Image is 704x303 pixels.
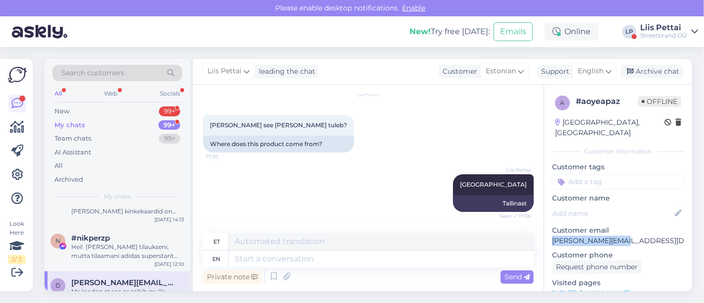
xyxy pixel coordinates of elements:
div: leading the chat [255,66,315,77]
div: 99+ [159,134,180,144]
span: My chats [104,192,131,201]
p: Customer email [552,225,684,236]
input: Add a tag [552,174,684,189]
span: #nikperzp [71,234,110,243]
p: Visited pages [552,278,684,288]
div: kahjuks veebipoe ja füüsilise [PERSON_NAME] kinkekaardid on erinevad, kardan, et keegi võis neid ... [71,198,184,216]
div: Team chats [54,134,91,144]
span: Offline [638,96,681,107]
div: [DATE] 14:13 [154,216,184,223]
span: n [55,237,60,245]
span: d [55,282,60,289]
div: Where does this product come from? [203,136,354,152]
div: Hei! [PERSON_NAME] tilaukseni, mutta tilaamani adidas superstarit ovat väärän väriset. Tilasin va... [71,243,184,260]
button: Emails [494,22,533,41]
div: 2 / 3 [8,255,26,264]
span: Liis Pettai [207,66,242,77]
div: Customer [439,66,477,77]
p: [PERSON_NAME][EMAIL_ADDRESS][DOMAIN_NAME] [552,236,684,246]
div: Tallinast [453,195,534,212]
div: Socials [158,87,182,100]
div: [GEOGRAPHIC_DATA], [GEOGRAPHIC_DATA] [555,117,664,138]
div: en [213,251,221,267]
div: AI Assistant [54,148,91,157]
span: English [578,66,603,77]
div: Support [537,66,569,77]
div: 99+ [159,106,180,116]
div: [DATE] 12:10 [154,260,184,268]
p: Customer phone [552,250,684,260]
div: Streetbrand OÜ [640,32,687,40]
span: Estonian [486,66,516,77]
span: deana.kytt@mail.ee [71,278,174,287]
span: [GEOGRAPHIC_DATA] [460,181,527,188]
img: Askly Logo [8,67,27,83]
div: All [52,87,64,100]
div: LP [622,25,636,39]
span: a [560,99,565,106]
div: Private note [203,270,261,284]
span: [PERSON_NAME] see [PERSON_NAME] tuleb? [210,121,347,129]
div: Customer information [552,147,684,156]
div: et [213,233,220,250]
p: Customer name [552,193,684,203]
span: 17:30 [206,153,243,160]
b: New! [409,27,431,36]
div: All [54,161,63,171]
a: Liis PettaiStreetbrand OÜ [640,24,698,40]
span: Enable [400,3,429,12]
div: New [54,106,69,116]
div: # aoyeapaz [576,96,638,107]
div: Ma loodan et see nr sobib mulle [71,287,184,296]
div: Look Here [8,219,26,264]
span: Search customers [61,68,124,78]
div: Online [545,23,599,41]
div: Web [102,87,120,100]
span: Seen ✓ 17:36 [494,212,531,220]
div: Request phone number [552,260,642,274]
a: [URL][DOMAIN_NAME] [552,289,630,298]
div: My chats [54,120,85,130]
div: Try free [DATE]: [409,26,490,38]
span: Liis Pettai [494,166,531,174]
div: Archive chat [621,65,683,78]
div: Archived [54,175,83,185]
p: Customer tags [552,162,684,172]
span: Send [504,272,530,281]
div: 99+ [158,120,180,130]
input: Add name [553,208,673,219]
div: Liis Pettai [640,24,687,32]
